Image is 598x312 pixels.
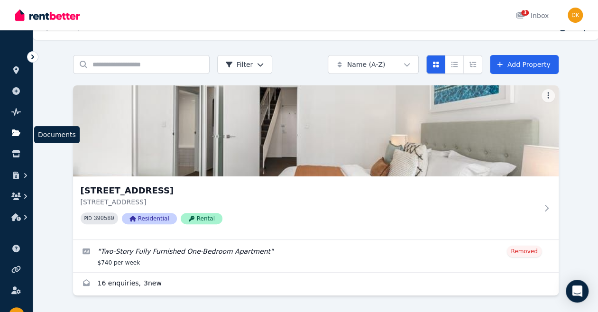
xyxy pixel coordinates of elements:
code: 390580 [93,215,114,222]
h3: [STREET_ADDRESS] [81,184,538,197]
button: Compact list view [445,55,464,74]
a: Edit listing: Two-Story Fully Furnished One-Bedroom Apartment [73,240,559,272]
div: Inbox [515,11,549,20]
img: 15 Green St, Maroubra [73,85,559,176]
img: dkkmadeleine20@gmail.com [568,8,583,23]
button: Card view [426,55,445,74]
a: Add Property [490,55,559,74]
div: View options [426,55,482,74]
div: Open Intercom Messenger [566,280,589,303]
img: RentBetter [15,8,80,22]
a: Enquiries for 15 Green St, Maroubra [73,273,559,295]
button: Filter [217,55,273,74]
button: More options [542,89,555,102]
span: Filter [225,60,253,69]
span: Residential [122,213,177,224]
span: Documents [38,130,76,139]
a: 15 Green St, Maroubra[STREET_ADDRESS][STREET_ADDRESS]PID 390580ResidentialRental [73,85,559,239]
small: PID [84,216,92,221]
span: Rental [181,213,222,224]
span: Name (A-Z) [347,60,386,69]
button: Expanded list view [463,55,482,74]
p: [STREET_ADDRESS] [81,197,538,207]
span: 3 [521,10,529,16]
button: Name (A-Z) [328,55,419,74]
